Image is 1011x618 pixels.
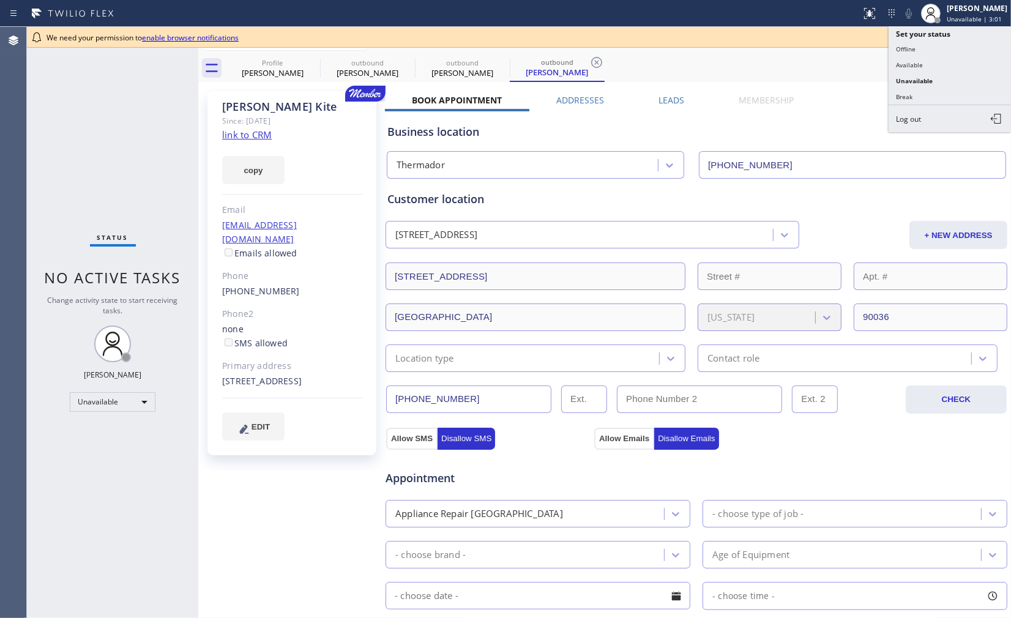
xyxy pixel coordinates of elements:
[47,32,239,43] span: We need your permission to
[48,295,178,316] span: Change activity state to start receiving tasks.
[397,158,445,173] div: Thermador
[321,67,414,78] div: [PERSON_NAME]
[712,590,775,601] span: - choose time -
[900,5,917,22] button: Mute
[222,156,285,184] button: copy
[698,262,841,290] input: Street #
[947,15,1002,23] span: Unavailable | 3:01
[222,337,288,349] label: SMS allowed
[222,374,362,389] div: [STREET_ADDRESS]
[386,582,690,609] input: - choose date -
[321,58,414,67] div: outbound
[712,548,789,562] div: Age of Equipment
[387,124,1005,140] div: Business location
[395,507,563,521] div: Appliance Repair [GEOGRAPHIC_DATA]
[947,3,1007,13] div: [PERSON_NAME]
[226,58,319,67] div: Profile
[70,392,155,412] div: Unavailable
[412,94,502,106] label: Book Appointment
[386,262,685,290] input: Address
[438,428,495,450] button: Disallow SMS
[222,322,362,351] div: none
[226,54,319,82] div: Nancy Dubinsky
[225,248,233,256] input: Emails allowed
[386,303,685,331] input: City
[707,351,759,365] div: Contact role
[387,191,1005,207] div: Customer location
[222,269,362,283] div: Phone
[395,548,466,562] div: - choose brand -
[792,385,838,413] input: Ext. 2
[252,422,270,431] span: EDIT
[222,100,362,114] div: [PERSON_NAME] Kite
[416,58,509,67] div: outbound
[222,128,272,141] a: link to CRM
[416,67,509,78] div: [PERSON_NAME]
[854,303,1007,331] input: ZIP
[739,94,794,106] label: Membership
[222,219,297,245] a: [EMAIL_ADDRESS][DOMAIN_NAME]
[386,470,591,486] span: Appointment
[654,428,718,450] button: Disallow Emails
[416,54,509,82] div: Nancy Dubinsky
[906,385,1007,414] button: CHECK
[225,338,233,346] input: SMS allowed
[712,507,804,521] div: - choose type of job -
[561,385,607,413] input: Ext.
[222,307,362,321] div: Phone2
[97,233,129,242] span: Status
[142,32,239,43] a: enable browser notifications
[226,67,319,78] div: [PERSON_NAME]
[395,351,454,365] div: Location type
[222,114,362,128] div: Since: [DATE]
[594,428,654,450] button: Allow Emails
[658,94,684,106] label: Leads
[222,285,300,297] a: [PHONE_NUMBER]
[222,203,362,217] div: Email
[386,385,551,413] input: Phone Number
[84,370,141,380] div: [PERSON_NAME]
[222,359,362,373] div: Primary address
[699,151,1006,179] input: Phone Number
[386,428,438,450] button: Allow SMS
[854,262,1007,290] input: Apt. #
[511,67,603,78] div: [PERSON_NAME]
[321,54,414,82] div: Nancy Dubinsky
[511,54,603,81] div: Rosemary Kite
[511,58,603,67] div: outbound
[556,94,604,106] label: Addresses
[222,247,297,259] label: Emails allowed
[222,412,285,441] button: EDIT
[45,267,181,288] span: No active tasks
[395,228,477,242] div: [STREET_ADDRESS]
[909,221,1007,249] button: + NEW ADDRESS
[617,385,782,413] input: Phone Number 2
